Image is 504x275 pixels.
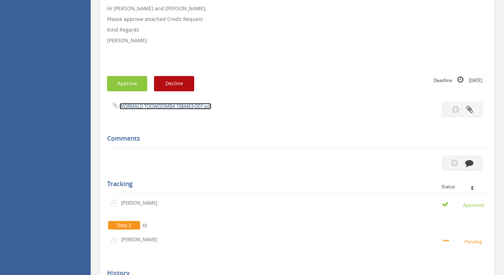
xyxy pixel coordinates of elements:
button: Decline [154,76,194,91]
p: Hi [PERSON_NAME] and [PERSON_NAME], [107,5,488,12]
p: [PERSON_NAME] [121,236,162,243]
small: Approved [442,201,484,209]
p: [PERSON_NAME] [107,37,488,44]
h5: Comments [107,135,482,142]
small: Pending [443,237,484,245]
span: Step 2 [108,221,140,230]
div: Status [441,184,482,189]
button: Approve [107,76,147,91]
a: WORMALD TOOWOOMBA 1084463-D01.pdf [120,103,211,109]
img: user-icon.png [111,200,121,207]
h5: Tracking [107,180,482,188]
p: [PERSON_NAME] [121,200,162,206]
p: Please approve attached Credit Request. [107,16,488,23]
small: Deadline [DATE] [434,76,482,84]
img: user-icon.png [111,237,121,244]
p: Kind Regards [107,26,488,33]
